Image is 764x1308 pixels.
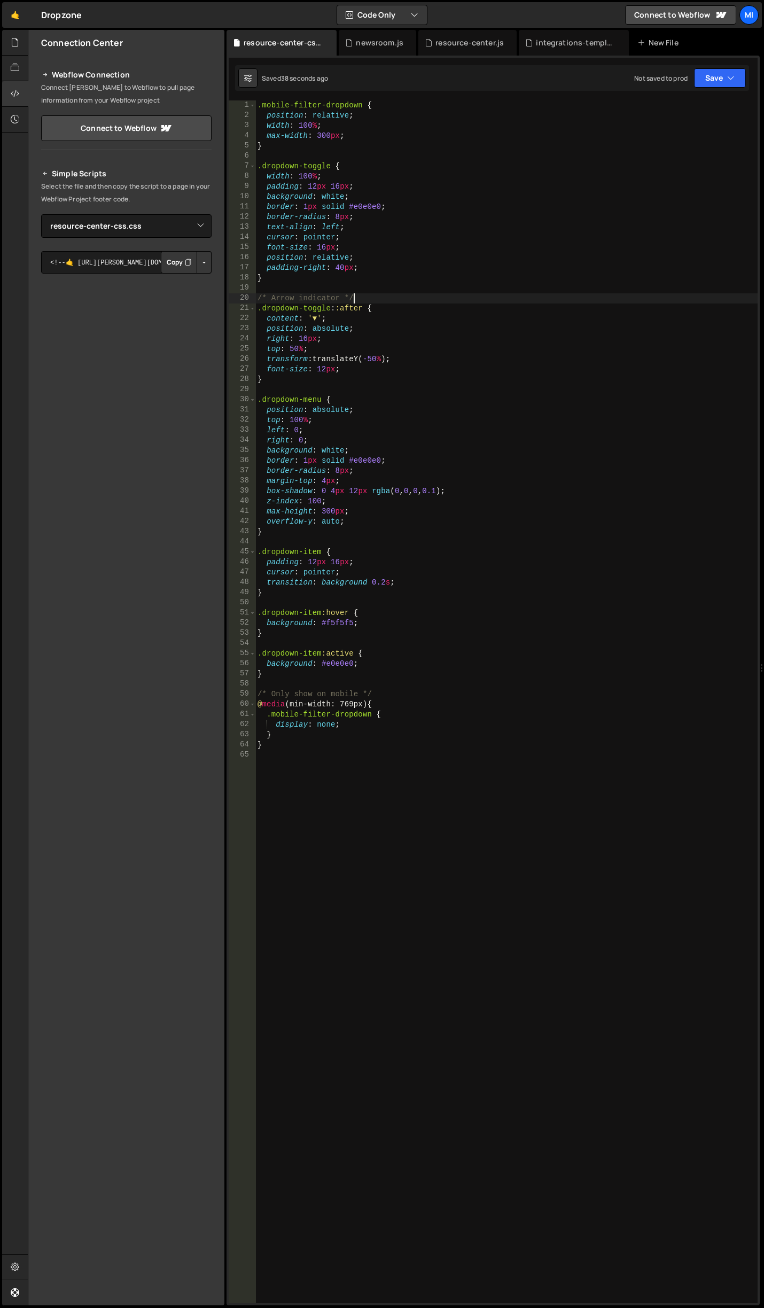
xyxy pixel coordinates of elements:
[229,527,256,537] div: 43
[229,395,256,405] div: 30
[229,486,256,496] div: 39
[229,720,256,730] div: 62
[41,37,123,49] h2: Connection Center
[229,314,256,324] div: 22
[262,74,328,83] div: Saved
[536,37,616,48] div: integrations-template.js
[637,37,682,48] div: New File
[2,2,28,28] a: 🤙
[229,435,256,446] div: 34
[229,557,256,567] div: 46
[229,253,256,263] div: 16
[229,649,256,659] div: 55
[229,750,256,760] div: 65
[161,251,197,274] button: Copy
[356,37,403,48] div: newsroom.js
[229,344,256,354] div: 25
[229,354,256,364] div: 26
[229,466,256,476] div: 37
[41,9,82,21] div: Dropzone
[229,263,256,273] div: 17
[229,161,256,172] div: 7
[229,578,256,588] div: 48
[625,5,736,25] a: Connect to Webflow
[229,537,256,547] div: 44
[229,730,256,740] div: 63
[634,74,688,83] div: Not saved to prod
[229,202,256,212] div: 11
[694,68,746,88] button: Save
[229,608,256,618] div: 51
[229,283,256,293] div: 19
[229,405,256,415] div: 31
[229,476,256,486] div: 38
[229,628,256,639] div: 53
[41,81,212,107] p: Connect [PERSON_NAME] to Webflow to pull page information from your Webflow project
[161,251,212,274] div: Button group with nested dropdown
[41,394,213,490] iframe: YouTube video player
[229,710,256,720] div: 61
[229,121,256,131] div: 3
[229,232,256,243] div: 14
[229,364,256,375] div: 27
[229,639,256,649] div: 54
[41,167,212,180] h2: Simple Scripts
[229,100,256,111] div: 1
[229,222,256,232] div: 13
[229,588,256,598] div: 49
[739,5,759,25] a: Mi
[229,699,256,710] div: 60
[229,273,256,283] div: 18
[41,251,212,274] textarea: <!--🤙 [URL][PERSON_NAME][DOMAIN_NAME]> <script>document.addEventListener("DOMContentLoaded", func...
[229,507,256,517] div: 41
[229,192,256,202] div: 10
[229,303,256,314] div: 21
[229,131,256,141] div: 4
[229,212,256,222] div: 12
[435,37,504,48] div: resource-center.js
[41,180,212,206] p: Select the file and then copy the script to a page in your Webflow Project footer code.
[229,567,256,578] div: 47
[229,659,256,669] div: 56
[229,496,256,507] div: 40
[281,74,328,83] div: 38 seconds ago
[229,243,256,253] div: 15
[229,689,256,699] div: 59
[229,598,256,608] div: 50
[229,547,256,557] div: 45
[229,151,256,161] div: 6
[229,385,256,395] div: 29
[229,334,256,344] div: 24
[244,37,324,48] div: resource-center-css.css
[337,5,427,25] button: Code Only
[229,111,256,121] div: 2
[229,293,256,303] div: 20
[229,425,256,435] div: 33
[229,618,256,628] div: 52
[229,324,256,334] div: 23
[229,172,256,182] div: 8
[229,446,256,456] div: 35
[229,679,256,689] div: 58
[41,291,213,387] iframe: YouTube video player
[41,115,212,141] a: Connect to Webflow
[229,456,256,466] div: 36
[229,182,256,192] div: 9
[229,517,256,527] div: 42
[229,740,256,750] div: 64
[229,375,256,385] div: 28
[229,669,256,679] div: 57
[229,415,256,425] div: 32
[229,141,256,151] div: 5
[41,68,212,81] h2: Webflow Connection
